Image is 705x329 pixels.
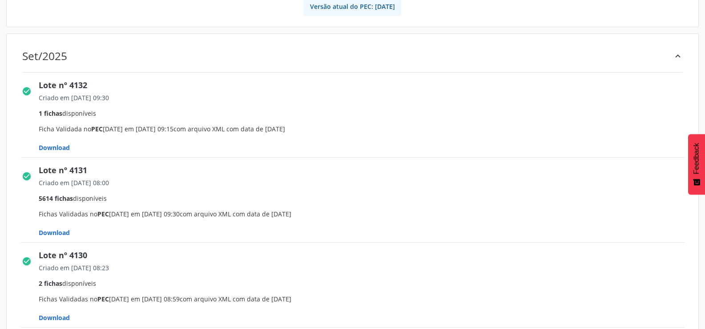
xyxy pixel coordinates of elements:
[39,194,73,203] span: 5614 fichas
[673,49,683,62] div: keyboard_arrow_up
[22,171,32,181] i: check_circle
[688,134,705,195] button: Feedback - Mostrar pesquisa
[39,164,691,176] div: Lote nº 4131
[22,49,67,62] div: Set/2025
[39,263,691,272] div: Criado em [DATE] 08:23
[39,143,70,152] span: Download
[39,109,62,118] span: 1 fichas
[39,249,691,261] div: Lote nº 4130
[91,125,103,133] span: PEC
[39,194,691,203] div: disponíveis
[180,210,291,218] span: com arquivo XML com data de [DATE]
[39,93,691,152] span: Ficha Validada no [DATE] em [DATE] 09:15
[39,178,691,187] div: Criado em [DATE] 08:00
[39,228,70,237] span: Download
[39,79,691,91] div: Lote nº 4132
[673,51,683,61] i: keyboard_arrow_up
[39,313,70,322] span: Download
[173,125,285,133] span: com arquivo XML com data de [DATE]
[39,178,691,237] span: Fichas Validadas no [DATE] em [DATE] 09:30
[693,143,701,174] span: Feedback
[39,93,691,102] div: Criado em [DATE] 09:30
[97,210,109,218] span: PEC
[39,279,691,288] div: disponíveis
[180,295,291,303] span: com arquivo XML com data de [DATE]
[39,279,62,288] span: 2 fichas
[22,256,32,266] i: check_circle
[39,109,691,118] div: disponíveis
[22,86,32,96] i: check_circle
[97,295,109,303] span: PEC
[39,263,691,322] span: Fichas Validadas no [DATE] em [DATE] 08:59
